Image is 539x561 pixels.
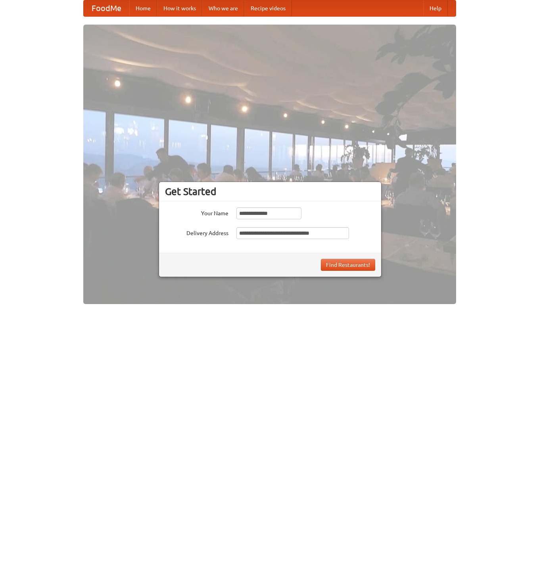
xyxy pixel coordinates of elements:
a: FoodMe [84,0,129,16]
a: How it works [157,0,202,16]
h3: Get Started [165,186,375,197]
a: Who we are [202,0,244,16]
a: Help [423,0,448,16]
a: Recipe videos [244,0,292,16]
button: Find Restaurants! [321,259,375,271]
a: Home [129,0,157,16]
label: Delivery Address [165,227,228,237]
label: Your Name [165,207,228,217]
